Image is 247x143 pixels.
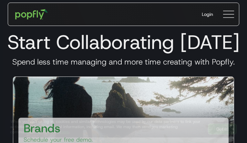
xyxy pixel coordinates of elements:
h1: Start Collaborating [DATE] [5,30,242,54]
a: Login [197,6,218,23]
a: home [11,5,52,24]
a: Got It! [208,124,237,135]
h3: Spend less time managing and more time creating with Popfly. [5,57,242,67]
div: Login [202,11,213,18]
a: here [61,129,69,135]
div: When you visit or log in, cookies and similar technologies may be used by our data partners to li... [10,119,203,135]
